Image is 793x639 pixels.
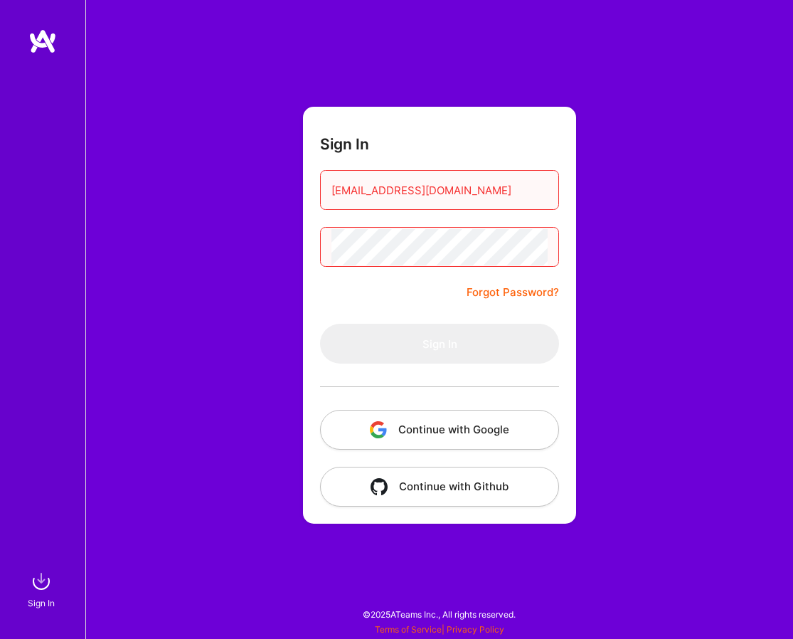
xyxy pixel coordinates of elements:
button: Sign In [320,324,559,364]
img: icon [370,421,387,438]
a: sign inSign In [30,567,55,611]
button: Continue with Github [320,467,559,507]
h3: Sign In [320,135,369,153]
a: Privacy Policy [447,624,504,635]
button: Continue with Google [320,410,559,450]
img: sign in [27,567,55,596]
img: logo [28,28,57,54]
div: Sign In [28,596,55,611]
a: Terms of Service [375,624,442,635]
a: Forgot Password? [467,284,559,301]
img: icon [371,478,388,495]
div: © 2025 ATeams Inc., All rights reserved. [85,596,793,632]
span: | [375,624,504,635]
input: Email... [331,172,548,208]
